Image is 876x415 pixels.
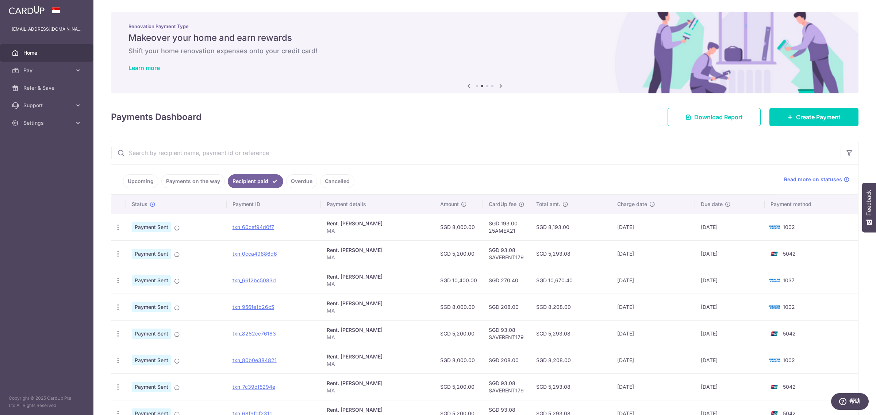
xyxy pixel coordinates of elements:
[783,330,796,337] span: 5042
[784,176,849,183] a: Read more on statuses
[611,373,695,400] td: [DATE]
[132,201,147,208] span: Status
[23,84,72,92] span: Refer & Save
[233,224,274,230] a: txn_60cef94d0f7
[327,307,429,314] p: MA
[434,294,483,320] td: SGD 8,000.00
[327,387,429,394] p: MA
[321,195,434,214] th: Payment details
[434,267,483,294] td: SGD 10,400.00
[327,247,429,254] div: Rent. [PERSON_NAME]
[783,304,795,310] span: 1002
[132,275,171,286] span: Payment Sent
[434,373,483,400] td: SGD 5,200.00
[695,240,765,267] td: [DATE]
[327,380,429,387] div: Rent. [PERSON_NAME]
[132,329,171,339] span: Payment Sent
[611,214,695,240] td: [DATE]
[111,141,841,164] input: Search by recipient name, payment id or reference
[767,383,781,391] img: Bank Card
[320,174,354,188] a: Cancelled
[327,254,429,261] p: MA
[530,240,611,267] td: SGD 5,293.08
[831,393,869,411] iframe: 打开一个小组件，您可以在其中找到更多信息
[327,227,429,234] p: MA
[128,23,841,29] p: Renovation Payment Type
[327,326,429,334] div: Rent. [PERSON_NAME]
[695,373,765,400] td: [DATE]
[783,384,796,390] span: 5042
[128,32,841,44] h5: Makeover your home and earn rewards
[767,223,781,232] img: Bank Card
[862,183,876,232] button: Feedback - Show survey
[767,249,781,258] img: Bank Card
[111,12,858,93] img: Renovation banner
[228,174,283,188] a: Recipient paid
[796,113,841,121] span: Create Payment
[327,300,429,307] div: Rent. [PERSON_NAME]
[783,277,795,283] span: 1037
[783,224,795,230] span: 1002
[866,190,872,216] span: Feedback
[783,357,795,363] span: 1002
[327,406,429,414] div: Rent. [PERSON_NAME]
[111,110,201,124] h4: Payments Dashboard
[530,214,611,240] td: SGD 8,193.00
[434,214,483,240] td: SGD 8,000.00
[611,294,695,320] td: [DATE]
[611,267,695,294] td: [DATE]
[611,320,695,347] td: [DATE]
[769,108,858,126] a: Create Payment
[694,113,743,121] span: Download Report
[483,214,530,240] td: SGD 193.00 25AMEX21
[233,277,276,283] a: txn_66f2bc5083d
[23,102,72,109] span: Support
[233,304,274,310] a: txn_956fe1b26c5
[530,347,611,373] td: SGD 8,208.00
[434,320,483,347] td: SGD 5,200.00
[12,26,82,33] p: [EMAIL_ADDRESS][DOMAIN_NAME]
[440,201,459,208] span: Amount
[483,294,530,320] td: SGD 208.00
[233,357,277,363] a: txn_80b0e384821
[489,201,516,208] span: CardUp fee
[434,240,483,267] td: SGD 5,200.00
[483,267,530,294] td: SGD 270.40
[611,347,695,373] td: [DATE]
[327,220,429,227] div: Rent. [PERSON_NAME]
[483,347,530,373] td: SGD 208.00
[132,355,171,365] span: Payment Sent
[123,174,158,188] a: Upcoming
[767,329,781,338] img: Bank Card
[128,64,160,71] a: Learn more
[767,356,781,365] img: Bank Card
[132,302,171,312] span: Payment Sent
[227,195,321,214] th: Payment ID
[128,47,841,55] h6: Shift your home renovation expenses onto your credit card!
[233,251,277,257] a: txn_0cca49686d6
[767,303,781,311] img: Bank Card
[611,240,695,267] td: [DATE]
[286,174,317,188] a: Overdue
[327,280,429,288] p: MA
[695,347,765,373] td: [DATE]
[233,384,275,390] a: txn_7c39df5294e
[617,201,647,208] span: Charge date
[23,119,72,127] span: Settings
[327,360,429,368] p: MA
[695,267,765,294] td: [DATE]
[132,249,171,259] span: Payment Sent
[530,320,611,347] td: SGD 5,293.08
[695,214,765,240] td: [DATE]
[536,201,560,208] span: Total amt.
[132,382,171,392] span: Payment Sent
[783,251,796,257] span: 5042
[132,222,171,232] span: Payment Sent
[23,67,72,74] span: Pay
[765,195,858,214] th: Payment method
[483,320,530,347] td: SGD 93.08 SAVERENT179
[233,330,276,337] a: txn_8282cc76183
[434,347,483,373] td: SGD 8,000.00
[327,353,429,360] div: Rent. [PERSON_NAME]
